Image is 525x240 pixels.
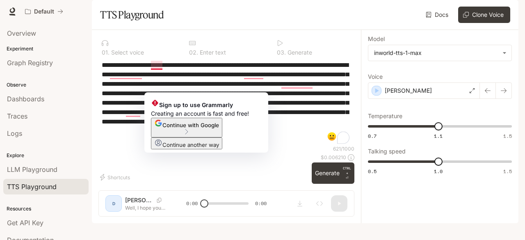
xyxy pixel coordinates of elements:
[21,3,67,20] button: All workspaces
[374,49,498,57] div: inworld-tts-1-max
[368,45,511,61] div: inworld-tts-1-max
[368,74,383,80] p: Voice
[368,133,377,139] span: 0.7
[368,36,385,42] p: Model
[434,168,443,175] span: 1.0
[286,50,312,55] p: Generate
[100,7,164,23] h1: TTS Playground
[368,149,406,154] p: Talking speed
[385,87,432,95] p: [PERSON_NAME]
[343,166,351,181] p: ⏎
[102,60,351,145] textarea: To enrich screen reader interactions, please activate Accessibility in Grammarly extension settings
[34,8,54,15] p: Default
[189,50,198,55] p: 0 2 .
[434,133,443,139] span: 1.1
[198,50,226,55] p: Enter text
[368,168,377,175] span: 0.5
[277,50,286,55] p: 0 3 .
[503,168,512,175] span: 1.5
[503,133,512,139] span: 1.5
[458,7,510,23] button: Clone Voice
[368,113,402,119] p: Temperature
[98,171,133,184] button: Shortcuts
[102,50,110,55] p: 0 1 .
[312,162,354,184] button: GenerateCTRL +⏎
[110,50,144,55] p: Select voice
[343,166,351,176] p: CTRL +
[424,7,452,23] a: Docs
